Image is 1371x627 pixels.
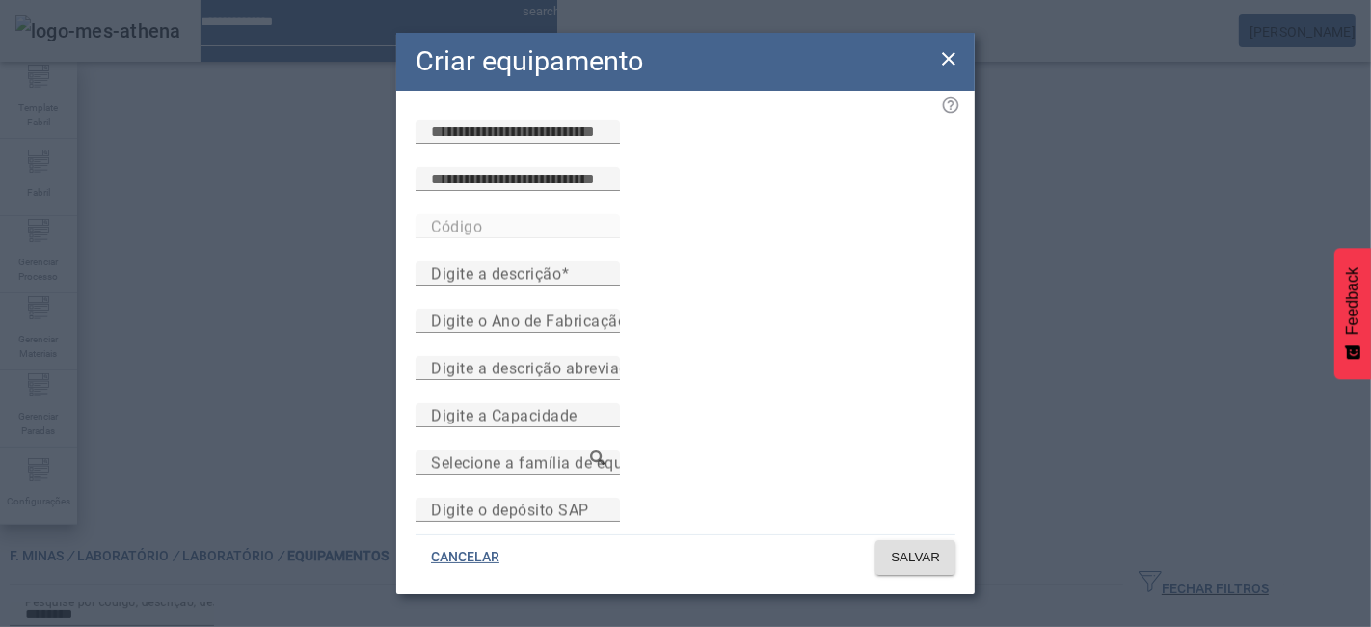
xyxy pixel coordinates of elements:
button: CANCELAR [416,540,515,575]
h2: Criar equipamento [416,41,643,82]
span: CANCELAR [431,548,499,567]
mat-label: Digite o depósito SAP [431,501,589,519]
input: Number [431,451,605,475]
button: Feedback - Mostrar pesquisa [1334,248,1371,379]
mat-label: Selecione a família de equipamento [431,453,691,472]
button: SALVAR [875,540,955,575]
mat-label: Digite a Capacidade [431,406,578,424]
mat-label: Digite a descrição abreviada [431,359,637,377]
mat-label: Código [431,217,482,235]
span: SALVAR [891,548,940,567]
mat-label: Digite a descrição [431,264,561,283]
span: Feedback [1344,267,1361,335]
mat-label: Digite o Ano de Fabricação [431,312,627,330]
